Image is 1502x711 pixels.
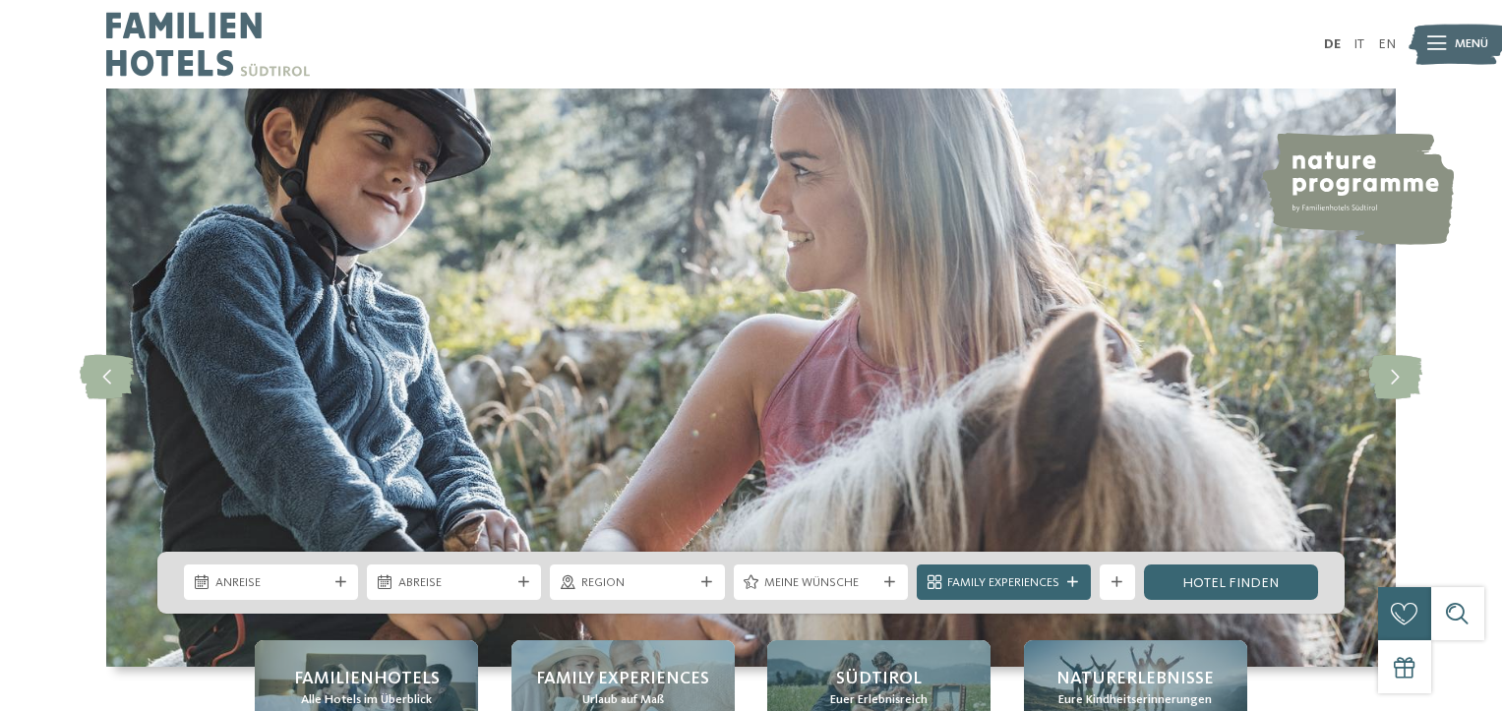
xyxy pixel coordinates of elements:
span: Abreise [398,574,511,592]
span: Region [581,574,693,592]
span: Family Experiences [536,667,709,691]
img: Familienhotels Südtirol: The happy family places [106,89,1396,667]
span: Alle Hotels im Überblick [301,691,432,709]
span: Anreise [215,574,328,592]
span: Family Experiences [947,574,1059,592]
a: IT [1353,37,1364,51]
span: Eure Kindheitserinnerungen [1058,691,1212,709]
span: Euer Erlebnisreich [830,691,928,709]
span: Menü [1455,35,1488,53]
span: Meine Wünsche [764,574,876,592]
span: Urlaub auf Maß [582,691,664,709]
a: Hotel finden [1144,564,1318,600]
a: DE [1324,37,1341,51]
span: Naturerlebnisse [1056,667,1214,691]
img: nature programme by Familienhotels Südtirol [1259,133,1454,245]
span: Familienhotels [294,667,440,691]
a: EN [1378,37,1396,51]
span: Südtirol [836,667,922,691]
